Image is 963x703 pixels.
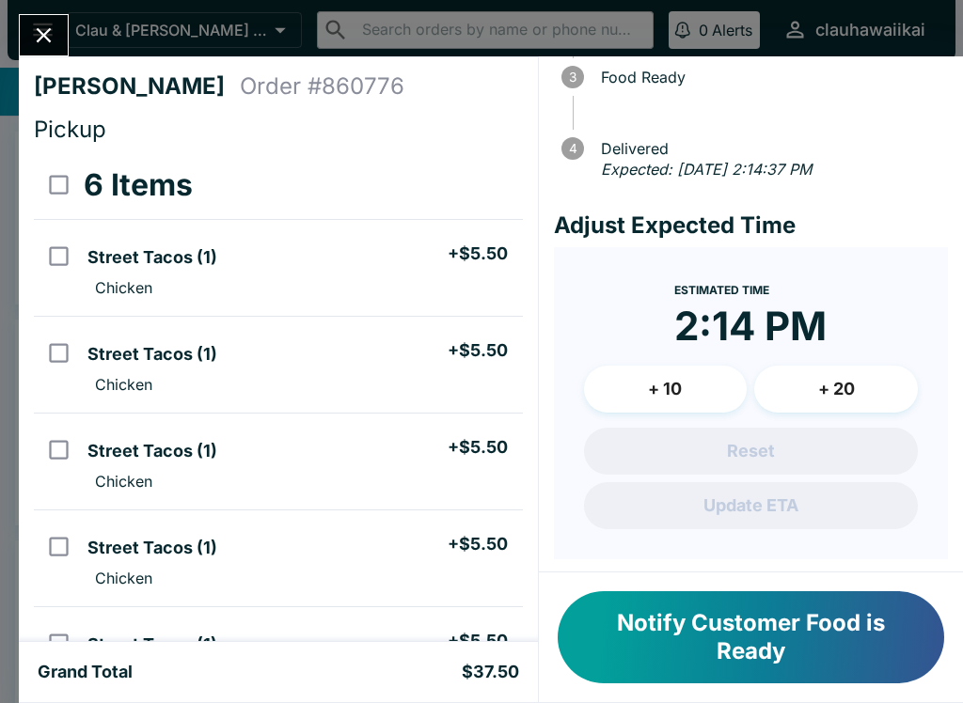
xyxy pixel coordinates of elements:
[448,339,508,362] h5: + $5.50
[20,15,68,55] button: Close
[34,116,106,143] span: Pickup
[462,661,519,683] h5: $37.50
[84,166,193,204] h3: 6 Items
[554,211,948,240] h4: Adjust Expected Time
[87,537,217,559] h5: Street Tacos (1)
[584,366,748,413] button: + 10
[754,366,918,413] button: + 20
[240,72,404,101] h4: Order # 860776
[38,661,133,683] h5: Grand Total
[568,141,576,156] text: 4
[674,283,769,297] span: Estimated Time
[87,246,217,269] h5: Street Tacos (1)
[87,343,217,366] h5: Street Tacos (1)
[601,160,812,179] em: Expected: [DATE] 2:14:37 PM
[95,278,152,297] p: Chicken
[95,472,152,491] p: Chicken
[87,633,217,656] h5: Street Tacos (1)
[448,533,508,555] h5: + $5.50
[448,242,508,265] h5: + $5.50
[87,440,217,462] h5: Street Tacos (1)
[558,591,944,683] button: Notify Customer Food is Ready
[448,436,508,459] h5: + $5.50
[569,70,576,85] text: 3
[95,375,152,394] p: Chicken
[592,69,948,86] span: Food Ready
[34,72,240,101] h4: [PERSON_NAME]
[448,630,508,652] h5: + $5.50
[674,302,827,351] time: 2:14 PM
[592,140,948,157] span: Delivered
[95,569,152,587] p: Chicken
